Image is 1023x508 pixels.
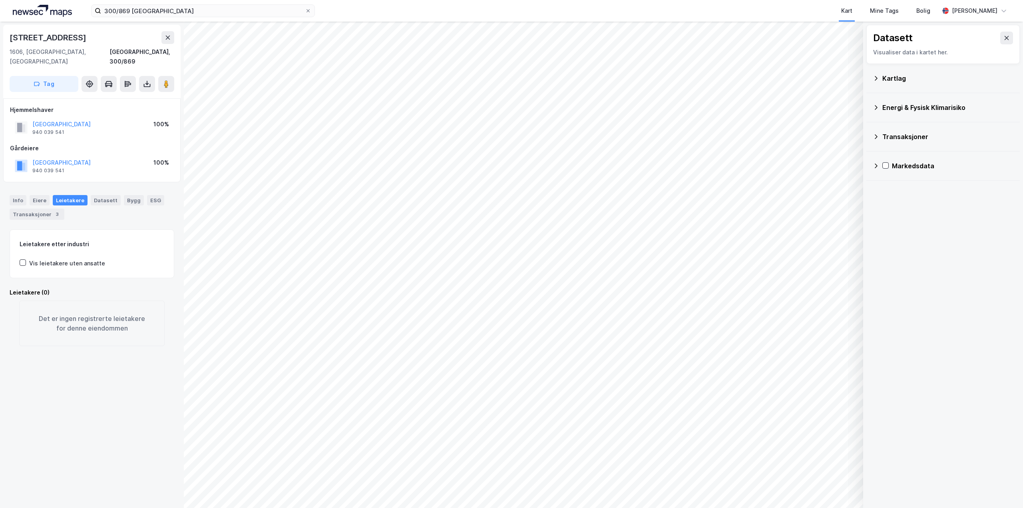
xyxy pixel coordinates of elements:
iframe: Chat Widget [983,470,1023,508]
div: 100% [153,120,169,129]
div: Energi & Fysisk Klimarisiko [882,103,1013,112]
div: Kartlag [882,74,1013,83]
div: Vis leietakere uten ansatte [29,259,105,268]
div: Transaksjoner [10,209,64,220]
div: Transaksjoner [882,132,1013,141]
div: 100% [153,158,169,167]
div: [STREET_ADDRESS] [10,31,88,44]
div: Eiere [30,195,50,205]
button: Tag [10,76,78,92]
input: Søk på adresse, matrikkel, gårdeiere, leietakere eller personer [101,5,305,17]
div: Gårdeiere [10,143,174,153]
div: Datasett [873,32,913,44]
div: Datasett [91,195,121,205]
div: 3 [53,210,61,218]
div: Det er ingen registrerte leietakere for denne eiendommen [19,301,165,346]
div: 1606, [GEOGRAPHIC_DATA], [GEOGRAPHIC_DATA] [10,47,109,66]
div: Leietakere etter industri [20,239,164,249]
div: Info [10,195,26,205]
div: Mine Tags [870,6,899,16]
div: Kart [841,6,852,16]
div: [PERSON_NAME] [952,6,997,16]
div: Leietakere [53,195,88,205]
div: ESG [147,195,164,205]
div: 940 039 541 [32,129,64,135]
div: [GEOGRAPHIC_DATA], 300/869 [109,47,174,66]
div: Leietakere (0) [10,288,174,297]
div: 940 039 541 [32,167,64,174]
div: Bolig [916,6,930,16]
div: Hjemmelshaver [10,105,174,115]
img: logo.a4113a55bc3d86da70a041830d287a7e.svg [13,5,72,17]
div: Visualiser data i kartet her. [873,48,1013,57]
div: Kontrollprogram for chat [983,470,1023,508]
div: Markedsdata [892,161,1013,171]
div: Bygg [124,195,144,205]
